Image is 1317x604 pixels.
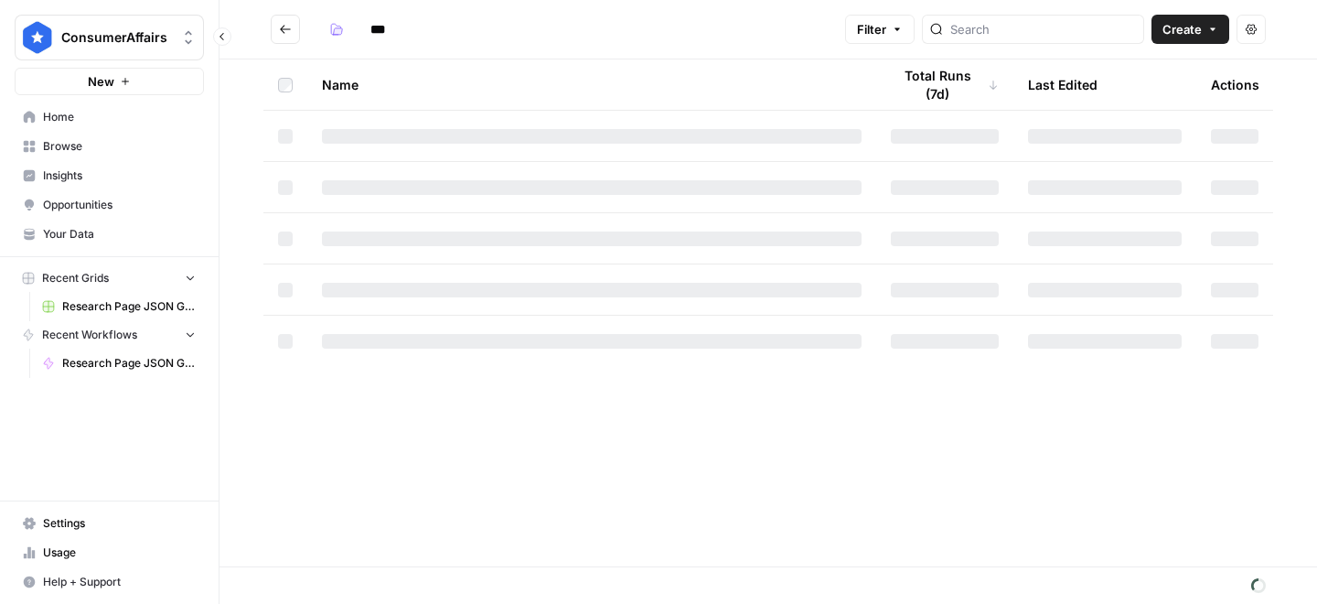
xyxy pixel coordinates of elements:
[891,59,999,110] div: Total Runs (7d)
[950,20,1136,38] input: Search
[845,15,915,44] button: Filter
[15,132,204,161] a: Browse
[43,226,196,243] span: Your Data
[61,28,172,47] span: ConsumerAffairs
[62,355,196,372] span: Research Page JSON Generator
[88,72,114,91] span: New
[15,220,204,249] a: Your Data
[1162,20,1202,38] span: Create
[1028,59,1097,110] div: Last Edited
[21,21,54,54] img: ConsumerAffairs Logo
[15,15,204,60] button: Workspace: ConsumerAffairs
[43,167,196,184] span: Insights
[42,270,109,286] span: Recent Grids
[43,574,196,590] span: Help + Support
[42,327,137,343] span: Recent Workflows
[15,509,204,538] a: Settings
[15,102,204,132] a: Home
[322,59,862,110] div: Name
[15,161,204,190] a: Insights
[15,68,204,95] button: New
[15,264,204,292] button: Recent Grids
[43,515,196,532] span: Settings
[62,298,196,315] span: Research Page JSON Generator ([PERSON_NAME])
[34,292,204,321] a: Research Page JSON Generator ([PERSON_NAME])
[15,190,204,220] a: Opportunities
[857,20,886,38] span: Filter
[43,197,196,213] span: Opportunities
[15,321,204,349] button: Recent Workflows
[43,545,196,561] span: Usage
[15,538,204,567] a: Usage
[1211,59,1259,110] div: Actions
[271,15,300,44] button: Go back
[34,349,204,378] a: Research Page JSON Generator
[1151,15,1229,44] button: Create
[43,138,196,155] span: Browse
[15,567,204,597] button: Help + Support
[43,109,196,125] span: Home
